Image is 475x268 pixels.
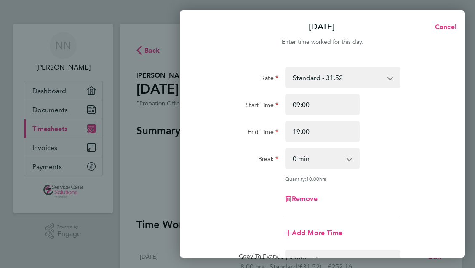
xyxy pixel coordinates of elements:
[261,74,278,84] label: Rate
[224,252,278,268] label: Copy To Every Following
[285,94,360,115] input: E.g. 08:00
[432,23,456,31] span: Cancel
[258,155,278,165] label: Break
[285,175,400,182] div: Quantity: hrs
[422,19,465,35] button: Cancel
[246,101,278,111] label: Start Time
[248,128,278,138] label: End Time
[292,195,318,203] span: Remove
[285,196,318,202] button: Remove
[306,175,319,182] span: 10.00
[309,21,335,33] p: [DATE]
[285,230,342,236] button: Add More Time
[292,229,342,237] span: Add More Time
[180,37,465,47] div: Enter time worked for this day.
[285,121,360,142] input: E.g. 18:00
